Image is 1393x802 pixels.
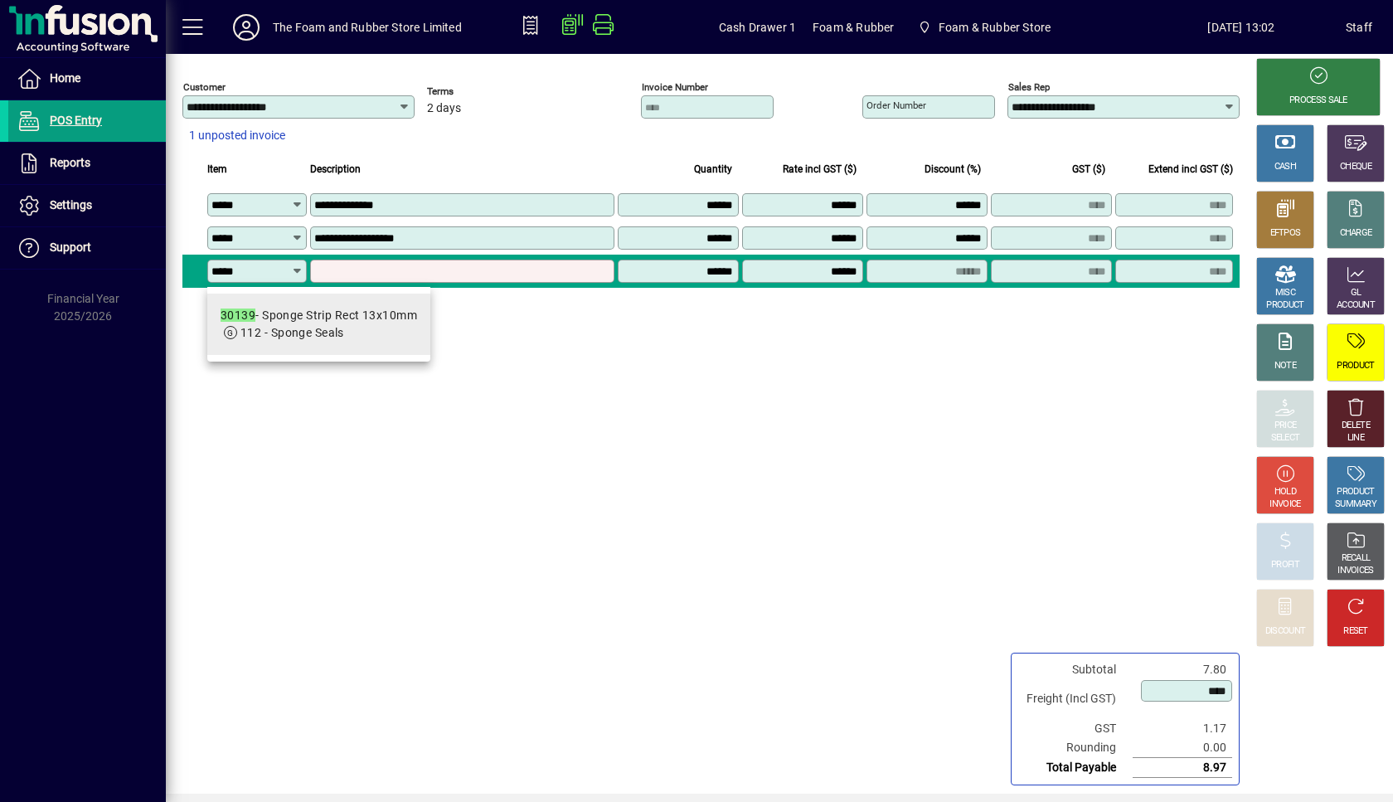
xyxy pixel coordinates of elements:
a: Settings [8,185,166,226]
span: Description [310,160,361,178]
div: MISC [1275,287,1295,299]
td: Subtotal [1018,660,1133,679]
div: SELECT [1271,432,1300,445]
td: Freight (Incl GST) [1018,679,1133,719]
span: Foam & Rubber [813,14,894,41]
span: 2 days [427,102,461,115]
td: Rounding [1018,738,1133,758]
div: NOTE [1274,360,1296,372]
span: Settings [50,198,92,211]
div: EFTPOS [1270,227,1301,240]
span: Item [207,160,227,178]
div: PRODUCT [1266,299,1303,312]
span: Foam & Rubber Store [910,12,1057,42]
span: Home [50,71,80,85]
span: Foam & Rubber Store [939,14,1051,41]
span: [DATE] 13:02 [1137,14,1346,41]
div: GL [1351,287,1361,299]
div: RESET [1343,625,1368,638]
span: Terms [427,86,527,97]
mat-option: 30139 - Sponge Strip Rect 13x10mm [207,294,430,355]
div: RECALL [1342,552,1371,565]
div: SUMMARY [1335,498,1376,511]
div: INVOICES [1337,565,1373,577]
div: CHARGE [1340,227,1372,240]
button: Profile [220,12,273,42]
mat-label: Customer [183,81,226,93]
span: POS Entry [50,114,102,127]
mat-label: Order number [866,100,926,111]
span: 1 unposted invoice [189,127,285,144]
div: Staff [1346,14,1372,41]
mat-label: Invoice number [642,81,708,93]
span: Reports [50,156,90,169]
div: - Sponge Strip Rect 13x10mm [221,307,417,324]
div: HOLD [1274,486,1296,498]
div: CASH [1274,161,1296,173]
a: Home [8,58,166,100]
span: 112 - Sponge Seals [240,326,344,339]
td: GST [1018,719,1133,738]
button: 1 unposted invoice [182,121,292,151]
div: DELETE [1342,420,1370,432]
td: 1.17 [1133,719,1232,738]
td: 0.00 [1133,738,1232,758]
div: INVOICE [1269,498,1300,511]
td: 7.80 [1133,660,1232,679]
div: CHEQUE [1340,161,1371,173]
div: PROCESS SALE [1289,95,1347,107]
span: Rate incl GST ($) [783,160,857,178]
span: Discount (%) [925,160,981,178]
div: LINE [1347,432,1364,445]
a: Reports [8,143,166,184]
a: Support [8,227,166,269]
span: Cash Drawer 1 [719,14,796,41]
span: GST ($) [1072,160,1105,178]
mat-label: Sales rep [1008,81,1050,93]
span: Quantity [694,160,732,178]
div: PROFIT [1271,559,1299,571]
div: The Foam and Rubber Store Limited [273,14,462,41]
div: PRODUCT [1337,360,1374,372]
em: 30139 [221,309,255,322]
div: PRODUCT [1337,486,1374,498]
span: Support [50,241,91,254]
div: ACCOUNT [1337,299,1375,312]
span: Extend incl GST ($) [1148,160,1233,178]
div: PRICE [1274,420,1297,432]
td: 8.97 [1133,758,1232,778]
td: Total Payable [1018,758,1133,778]
div: DISCOUNT [1265,625,1305,638]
